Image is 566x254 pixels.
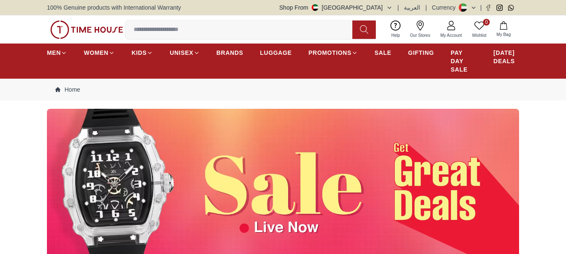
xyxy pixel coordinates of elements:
a: Instagram [496,5,503,11]
a: LUGGAGE [260,45,292,60]
span: [DATE] DEALS [494,49,519,65]
button: Shop From[GEOGRAPHIC_DATA] [279,3,393,12]
a: UNISEX [170,45,199,60]
a: 0Wishlist [467,19,491,40]
a: KIDS [132,45,153,60]
button: العربية [404,3,420,12]
a: Our Stores [405,19,435,40]
img: ... [50,21,123,39]
a: SALE [375,45,391,60]
button: My Bag [491,20,516,39]
span: KIDS [132,49,147,57]
span: PROMOTIONS [308,49,351,57]
span: GIFTING [408,49,434,57]
span: WOMEN [84,49,109,57]
span: Help [388,32,403,38]
a: Facebook [485,5,491,11]
span: | [425,3,427,12]
span: 0 [483,19,490,26]
a: [DATE] DEALS [494,45,519,69]
a: BRANDS [217,45,243,60]
span: BRANDS [217,49,243,57]
a: Home [55,85,80,94]
span: My Bag [493,31,514,38]
span: Wishlist [469,32,490,38]
div: Currency [432,3,459,12]
a: GIFTING [408,45,434,60]
span: PAY DAY SALE [451,49,477,74]
span: UNISEX [170,49,193,57]
a: Help [386,19,405,40]
span: SALE [375,49,391,57]
nav: Breadcrumb [47,79,519,100]
a: Whatsapp [508,5,514,11]
span: MEN [47,49,61,57]
a: MEN [47,45,67,60]
span: Our Stores [407,32,434,38]
img: United Arab Emirates [312,4,318,11]
span: 100% Genuine products with International Warranty [47,3,181,12]
span: My Account [437,32,465,38]
a: PAY DAY SALE [451,45,477,77]
span: LUGGAGE [260,49,292,57]
a: WOMEN [84,45,115,60]
a: PROMOTIONS [308,45,358,60]
span: | [480,3,482,12]
span: | [398,3,399,12]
